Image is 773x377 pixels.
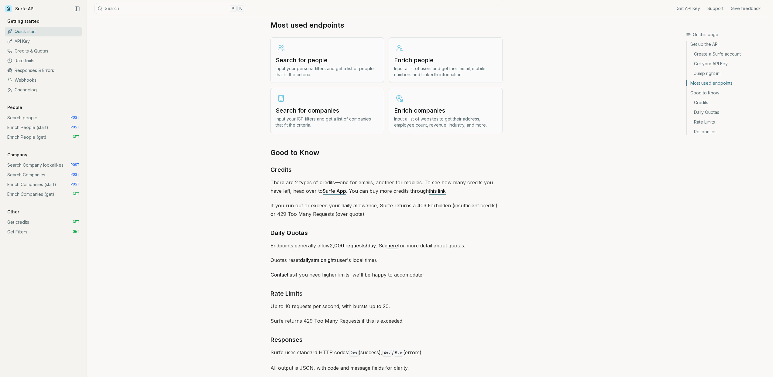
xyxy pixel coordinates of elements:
span: GET [73,229,79,234]
a: Search Companies POST [5,170,82,180]
a: Search Company lookalikes POST [5,160,82,170]
kbd: ⌘ [230,5,236,12]
a: Jump right in! [687,69,768,78]
a: Get credits GET [5,217,82,227]
a: Rate Limits [270,289,303,298]
a: Quick start [5,27,82,36]
p: Surfe returns 429 Too Many Requests if this is exceeded. [270,317,503,325]
strong: daily [300,257,311,263]
a: Create a Surfe account [687,49,768,59]
p: If you run out or exceed your daily allowance, Surfe returns a 403 Forbidden (insufficient credit... [270,201,503,218]
a: Get your API Key [687,59,768,69]
a: Most used endpoints [270,20,344,30]
p: Input a list of websites to get their address, employee count, revenue, industry, and more. [394,116,497,128]
a: Search people POST [5,113,82,123]
button: Collapse Sidebar [73,4,82,13]
p: Endpoints generally allow . See for more detail about quotas. [270,241,503,250]
a: Surfe API [5,4,35,13]
a: Daily Quotas [270,228,308,238]
a: Enrich peopleInput a list of users and get their email, mobile numbers and LinkedIn information. [389,37,503,83]
code: 4xx [382,350,392,357]
code: 2xx [349,350,359,357]
h3: On this page [686,32,768,38]
p: Input a list of users and get their email, mobile numbers and LinkedIn information. [394,66,497,78]
a: Credits [270,165,292,175]
a: Enrich People (get) GET [5,132,82,142]
a: Rate Limits [687,117,768,127]
span: POST [70,163,79,168]
code: 5xx [394,350,403,357]
a: Webhooks [5,75,82,85]
p: Up to 10 requests per second, with bursts up to 20. [270,302,503,311]
p: if you need higher limits, we'll be happy to accomodate! [270,270,503,279]
p: Getting started [5,18,42,24]
a: Contact us [270,272,295,278]
a: Responses [270,335,303,345]
h3: Search for companies [276,106,379,115]
a: Rate limits [5,56,82,66]
span: GET [73,192,79,197]
a: Support [707,5,723,12]
p: Quotas reset at (user's local time). [270,256,503,264]
a: Get API Key [677,5,700,12]
a: Enrich companiesInput a list of websites to get their address, employee count, revenue, industry,... [389,88,503,133]
a: Responses & Errors [5,66,82,75]
a: Give feedback [731,5,761,12]
strong: 2,000 requests/day [330,243,376,249]
a: Set up the API [687,41,768,49]
span: GET [73,220,79,225]
a: API Key [5,36,82,46]
span: POST [70,172,79,177]
a: Search for companiesInput your ICP filters and get a list of companies that fit the criteria. [270,88,384,133]
p: Surfe uses standard HTTP codes: (success), / (errors). [270,348,503,358]
p: Input your persona filters and get a list of people that fit the criteria. [276,66,379,78]
a: Get Filters GET [5,227,82,237]
a: this link [429,188,446,194]
h3: Enrich companies [394,106,497,115]
p: All output is JSON, with code and message fields for clarity. [270,364,503,372]
p: Input your ICP filters and get a list of companies that fit the criteria. [276,116,379,128]
span: POST [70,182,79,187]
a: Surfe App [323,188,346,194]
a: Most used endpoints [687,78,768,88]
a: Enrich Companies (get) GET [5,189,82,199]
a: Enrich Companies (start) POST [5,180,82,189]
a: Good to Know [270,148,319,158]
p: People [5,104,25,110]
kbd: K [237,5,244,12]
button: Search⌘K [94,3,246,14]
a: Credits [687,98,768,107]
p: Company [5,152,30,158]
p: There are 2 types of credits—one for emails, another for mobiles. To see how many credits you hav... [270,178,503,195]
h3: Enrich people [394,56,497,64]
h3: Search for people [276,56,379,64]
a: here [387,243,398,249]
a: Credits & Quotas [5,46,82,56]
strong: midnight [315,257,335,263]
a: Search for peopleInput your persona filters and get a list of people that fit the criteria. [270,37,384,83]
a: Changelog [5,85,82,95]
span: POST [70,115,79,120]
a: Responses [687,127,768,135]
a: Good to Know [687,88,768,98]
span: GET [73,135,79,140]
span: POST [70,125,79,130]
p: Other [5,209,22,215]
a: Daily Quotas [687,107,768,117]
a: Enrich People (start) POST [5,123,82,132]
